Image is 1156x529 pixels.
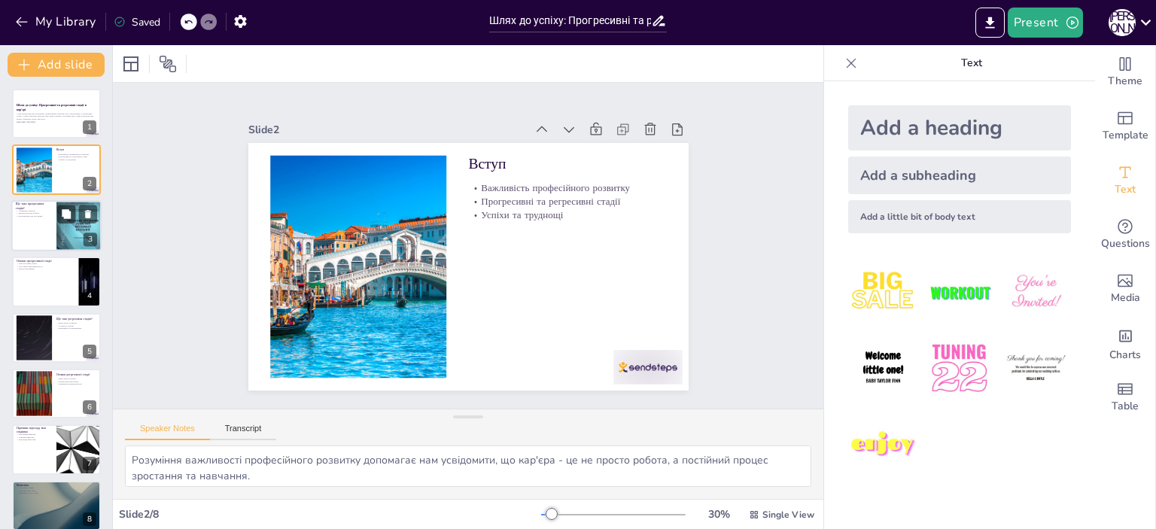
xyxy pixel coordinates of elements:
[57,205,75,223] button: Duplicate Slide
[56,327,96,330] p: Важливість розпізнавання
[56,380,96,383] p: Професійне вигорання
[79,205,97,223] button: Delete Slide
[468,194,666,208] p: Прогресивні та регресивні стадії
[12,89,101,138] div: 1
[83,289,96,303] div: 4
[56,158,96,161] p: Успіхи та труднощі
[1095,370,1155,424] div: Add a table
[1001,257,1071,327] img: 3.jpeg
[16,214,52,217] p: Перспективи для зростання
[56,155,96,158] p: Прогресивні та регресивні стадії
[1095,262,1155,316] div: Add images, graphics, shapes or video
[56,377,96,380] p: Відсутність інтересу
[17,489,96,492] p: Використання знань
[56,147,96,151] p: Вступ
[848,105,1071,150] div: Add a heading
[468,154,666,174] p: Вступ
[17,482,96,487] p: Висновок
[17,263,75,266] p: Набуття нових знань
[1109,8,1136,38] button: О [PERSON_NAME]
[1109,9,1136,36] div: О [PERSON_NAME]
[975,8,1005,38] button: Export to PowerPoint
[17,439,52,442] p: Взаємодія факторів
[84,233,97,246] div: 3
[848,333,918,403] img: 4.jpeg
[17,259,75,263] p: Ознаки прогресивної стадії
[12,369,101,418] div: 6
[489,10,651,32] input: Insert title
[16,209,52,212] p: Активний розвиток
[56,383,96,386] p: Зниження відповідальності
[8,53,105,77] button: Add slide
[17,265,75,268] p: Зростання відповідальності
[56,324,96,327] p: Апатія до роботи
[17,268,75,271] p: Висока мотивація
[848,200,1071,233] div: Add a little bit of body text
[12,144,101,194] div: 2
[1095,208,1155,262] div: Get real-time input from your audience
[1101,236,1150,252] span: Questions
[848,410,918,480] img: 7.jpeg
[17,103,87,111] strong: Шлях до успіху: Прогресивні та регресивні стадії в кар'єрі
[1103,127,1148,144] span: Template
[11,10,102,34] button: My Library
[159,55,177,73] span: Position
[17,436,52,439] p: Зовнішні фактори
[1095,99,1155,154] div: Add ready made slides
[1008,8,1083,38] button: Present
[114,15,160,29] div: Saved
[83,457,96,470] div: 7
[1001,333,1071,403] img: 6.jpeg
[56,321,96,324] p: Відсутність розвитку
[924,333,994,403] img: 5.jpeg
[248,123,526,137] div: Slide 2
[16,211,52,214] p: Задоволення від роботи
[12,313,101,363] div: 5
[848,157,1071,194] div: Add a subheading
[56,316,96,321] p: Що таке регресивна стадія?
[83,345,96,358] div: 5
[701,507,737,521] div: 30 %
[468,208,666,222] p: Успіхи та труднощі
[83,177,96,190] div: 2
[848,257,918,327] img: 1.jpeg
[119,52,143,76] div: Layout
[125,424,210,440] button: Speaker Notes
[17,433,52,436] p: Внутрішні фактори
[17,486,96,489] p: Розуміння стадій
[924,257,994,327] img: 2.jpeg
[1115,181,1136,198] span: Text
[17,426,52,434] p: Причини переходу між стадіями
[1112,398,1139,415] span: Table
[83,120,96,134] div: 1
[125,445,811,487] textarea: Розуміння важливості професійного розвитку допомагає нам усвідомити, що кар'єра - це не просто ро...
[16,202,52,210] p: Що таке прогресивна стадія?
[1095,316,1155,370] div: Add charts and graphs
[17,491,96,494] p: Можливості зростання
[1095,154,1155,208] div: Add text boxes
[210,424,277,440] button: Transcript
[11,200,102,251] div: 3
[12,424,101,474] div: 7
[83,512,96,526] div: 8
[83,400,96,414] div: 6
[56,153,96,156] p: Важливість професійного розвитку
[1111,290,1140,306] span: Media
[17,120,96,123] p: Generated with [URL]
[863,45,1080,81] p: Text
[119,507,541,521] div: Slide 2 / 8
[468,181,666,194] p: Важливість професійного розвитку
[1095,45,1155,99] div: Change the overall theme
[56,372,96,377] p: Ознаки регресивної стадії
[12,257,101,306] div: 4
[762,509,814,521] span: Single View
[1108,73,1142,90] span: Theme
[1109,347,1141,363] span: Charts
[17,112,96,120] p: У цій презентації ми розглянемо професійний розвиток, його прогресивні та регресивні стадії, а та...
